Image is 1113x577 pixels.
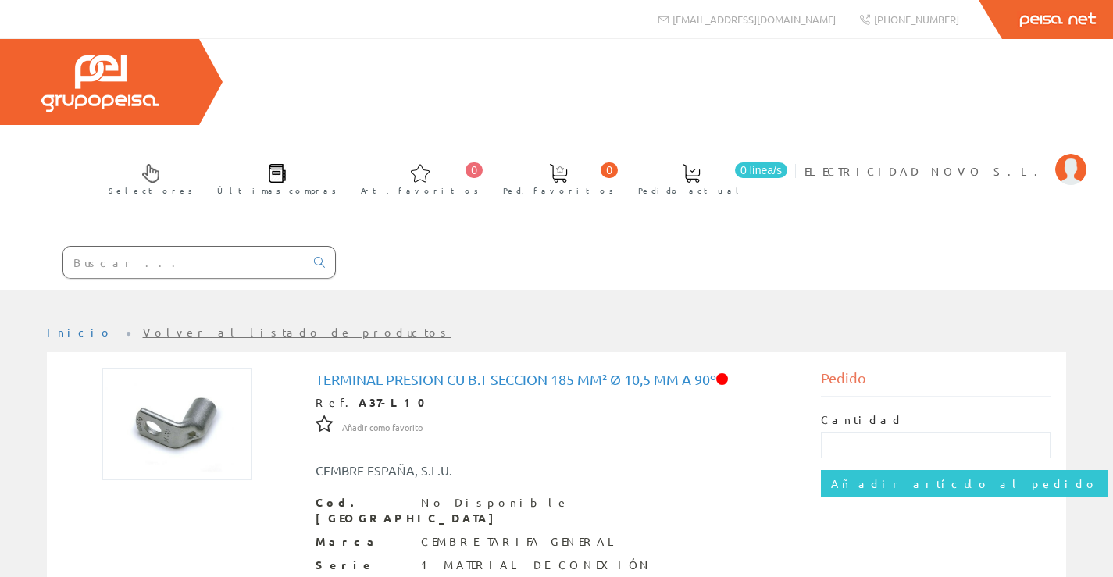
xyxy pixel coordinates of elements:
span: Serie [316,557,409,573]
div: No Disponible [421,495,569,511]
div: Pedido [821,368,1051,397]
h1: TERMINAL PRESION CU B.T SECCION 185 MM² Ø 10,5 MM A 90º [316,372,798,387]
div: CEMBRE TARIFA GENERAL [421,534,621,550]
span: Ped. favoritos [503,183,614,198]
span: 0 línea/s [735,162,787,178]
a: Inicio [47,325,113,339]
span: Art. favoritos [361,183,479,198]
span: 0 [601,162,618,178]
img: Grupo Peisa [41,55,159,112]
div: Ref. [316,395,798,411]
span: 0 [466,162,483,178]
a: Añadir como favorito [342,419,423,433]
strong: A37-L10 [359,395,436,409]
a: Volver al listado de productos [143,325,451,339]
span: [PHONE_NUMBER] [874,12,959,26]
label: Cantidad [821,412,904,428]
a: Últimas compras [202,151,344,205]
input: Buscar ... [63,247,305,278]
input: Añadir artículo al pedido [821,470,1108,497]
div: CEMBRE ESPAÑA, S.L.U. [304,461,599,479]
span: Últimas compras [217,183,337,198]
span: Cod. [GEOGRAPHIC_DATA] [316,495,409,526]
div: 1 MATERIAL DE CONEXIÓN [421,557,652,573]
a: ELECTRICIDAD NOVO S.L. [804,151,1086,166]
span: Añadir como favorito [342,422,423,434]
span: [EMAIL_ADDRESS][DOMAIN_NAME] [672,12,836,26]
img: Foto artículo TERMINAL PRESION CU B.T SECCION 185 MM² Ø 10,5 MM A 90º (192x144) [102,368,252,480]
a: Selectores [93,151,201,205]
span: Pedido actual [638,183,744,198]
span: ELECTRICIDAD NOVO S.L. [804,163,1047,179]
span: Selectores [109,183,193,198]
span: Marca [316,534,409,550]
